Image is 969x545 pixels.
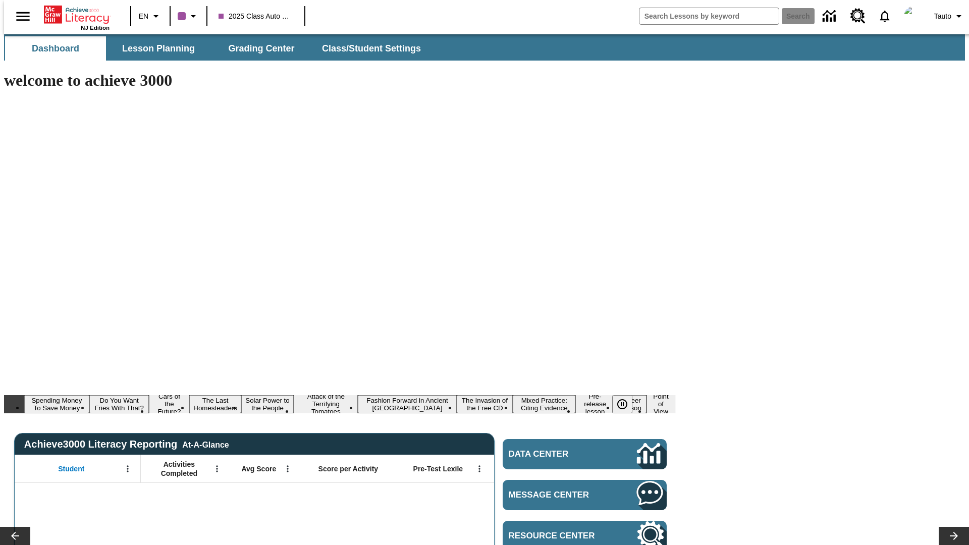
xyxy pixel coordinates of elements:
[503,480,667,510] a: Message Center
[241,395,294,413] button: Slide 5 Solar Power to the People
[647,391,675,417] button: Slide 12 Point of View
[44,5,110,25] a: Home
[513,395,575,413] button: Slide 9 Mixed Practice: Citing Evidence
[358,395,456,413] button: Slide 7 Fashion Forward in Ancient Rome
[228,43,294,54] span: Grading Center
[174,7,203,25] button: Class color is purple. Change class color
[241,464,276,473] span: Avg Score
[209,461,225,476] button: Open Menu
[5,36,106,61] button: Dashboard
[108,36,209,61] button: Lesson Planning
[8,2,38,31] button: Open side menu
[44,4,110,31] div: Home
[24,439,229,450] span: Achieve3000 Literacy Reporting
[89,395,149,413] button: Slide 2 Do You Want Fries With That?
[134,7,167,25] button: Language: EN, Select a language
[280,461,295,476] button: Open Menu
[472,461,487,476] button: Open Menu
[612,395,632,413] button: Pause
[844,3,872,30] a: Resource Center, Will open in new tab
[4,34,965,61] div: SubNavbar
[4,71,675,90] h1: welcome to achieve 3000
[81,25,110,31] span: NJ Edition
[219,11,293,22] span: 2025 Class Auto Grade 13
[139,11,148,22] span: EN
[4,36,430,61] div: SubNavbar
[457,395,513,413] button: Slide 8 The Invasion of the Free CD
[294,391,358,417] button: Slide 6 Attack of the Terrifying Tomatoes
[32,43,79,54] span: Dashboard
[189,395,241,413] button: Slide 4 The Last Homesteaders
[24,395,89,413] button: Slide 1 Spending Money To Save Money
[509,531,607,541] span: Resource Center
[318,464,379,473] span: Score per Activity
[503,439,667,469] a: Data Center
[639,8,779,24] input: search field
[58,464,84,473] span: Student
[930,7,969,25] button: Profile/Settings
[872,3,898,29] a: Notifications
[120,461,135,476] button: Open Menu
[817,3,844,30] a: Data Center
[149,391,189,417] button: Slide 3 Cars of the Future?
[898,3,930,29] button: Select a new avatar
[904,6,924,26] img: Avatar
[182,439,229,450] div: At-A-Glance
[314,36,429,61] button: Class/Student Settings
[509,449,603,459] span: Data Center
[934,11,951,22] span: Tauto
[612,395,642,413] div: Pause
[939,527,969,545] button: Lesson carousel, Next
[575,391,615,417] button: Slide 10 Pre-release lesson
[146,460,212,478] span: Activities Completed
[509,490,607,500] span: Message Center
[122,43,195,54] span: Lesson Planning
[413,464,463,473] span: Pre-Test Lexile
[211,36,312,61] button: Grading Center
[322,43,421,54] span: Class/Student Settings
